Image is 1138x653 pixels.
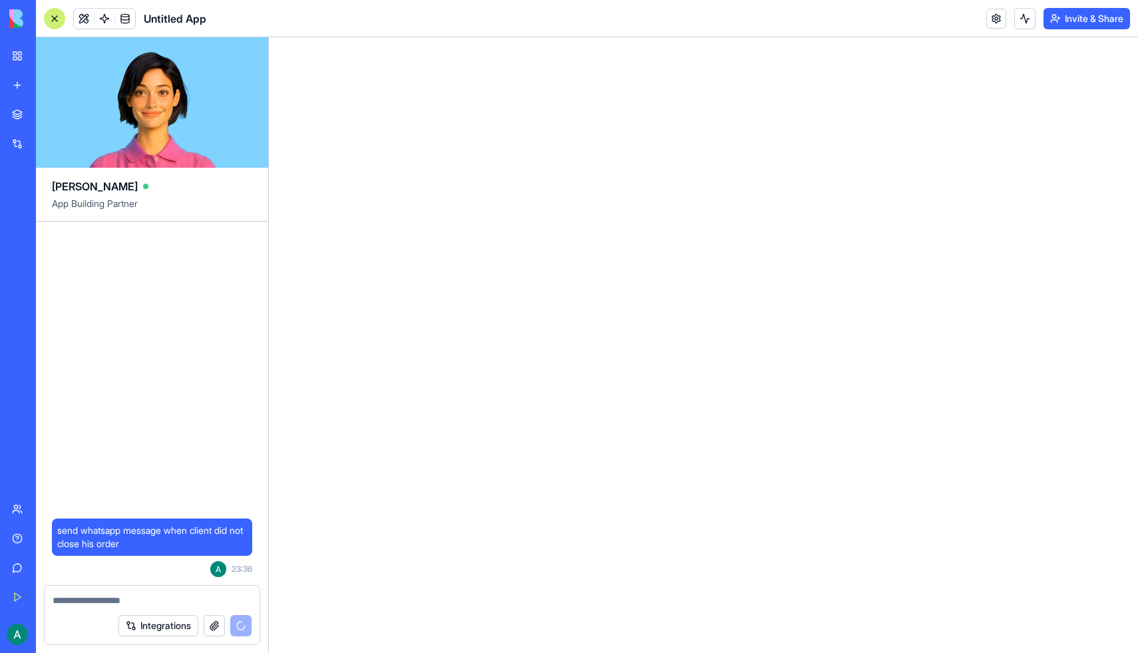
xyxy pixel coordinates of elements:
[57,524,247,550] span: send whatsapp message when client did not close his order
[52,197,252,221] span: App Building Partner
[118,615,198,636] button: Integrations
[9,9,92,28] img: logo
[1043,8,1130,29] button: Invite & Share
[210,561,226,577] img: ACg8ocLVNKks4_FekY3xXlaHVFH2HhFS--slE1wgvj3_RAgfjyasbQ=s96-c
[7,624,28,645] img: ACg8ocLVNKks4_FekY3xXlaHVFH2HhFS--slE1wgvj3_RAgfjyasbQ=s96-c
[144,11,206,27] span: Untitled App
[232,564,252,574] span: 23:36
[52,178,138,194] span: [PERSON_NAME]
